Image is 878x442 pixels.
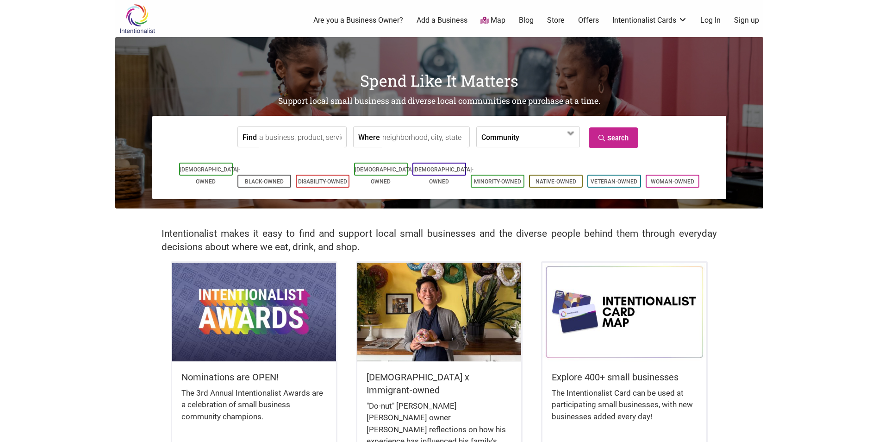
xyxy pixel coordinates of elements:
[552,387,697,432] div: The Intentionalist Card can be used at participating small businesses, with new businesses added ...
[115,95,763,107] h2: Support local small business and diverse local communities one purchase at a time.
[358,127,380,147] label: Where
[313,15,403,25] a: Are you a Business Owner?
[413,166,473,185] a: [DEMOGRAPHIC_DATA]-Owned
[417,15,467,25] a: Add a Business
[259,127,344,148] input: a business, product, service
[355,166,415,185] a: [DEMOGRAPHIC_DATA]-Owned
[519,15,534,25] a: Blog
[298,178,347,185] a: Disability-Owned
[181,371,327,384] h5: Nominations are OPEN!
[181,387,327,432] div: The 3rd Annual Intentionalist Awards are a celebration of small business community champions.
[700,15,721,25] a: Log In
[480,15,505,26] a: Map
[115,69,763,92] h1: Spend Like It Matters
[243,127,257,147] label: Find
[180,166,240,185] a: [DEMOGRAPHIC_DATA]-Owned
[367,371,512,397] h5: [DEMOGRAPHIC_DATA] x Immigrant-owned
[651,178,694,185] a: Woman-Owned
[547,15,565,25] a: Store
[474,178,521,185] a: Minority-Owned
[115,4,159,34] img: Intentionalist
[589,127,638,148] a: Search
[357,263,521,361] img: King Donuts - Hong Chhuor
[162,227,717,254] h2: Intentionalist makes it easy to find and support local small businesses and the diverse people be...
[591,178,637,185] a: Veteran-Owned
[245,178,284,185] a: Black-Owned
[552,371,697,384] h5: Explore 400+ small businesses
[172,263,336,361] img: Intentionalist Awards
[481,127,519,147] label: Community
[578,15,599,25] a: Offers
[542,263,706,361] img: Intentionalist Card Map
[536,178,576,185] a: Native-Owned
[734,15,759,25] a: Sign up
[612,15,687,25] a: Intentionalist Cards
[382,127,467,148] input: neighborhood, city, state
